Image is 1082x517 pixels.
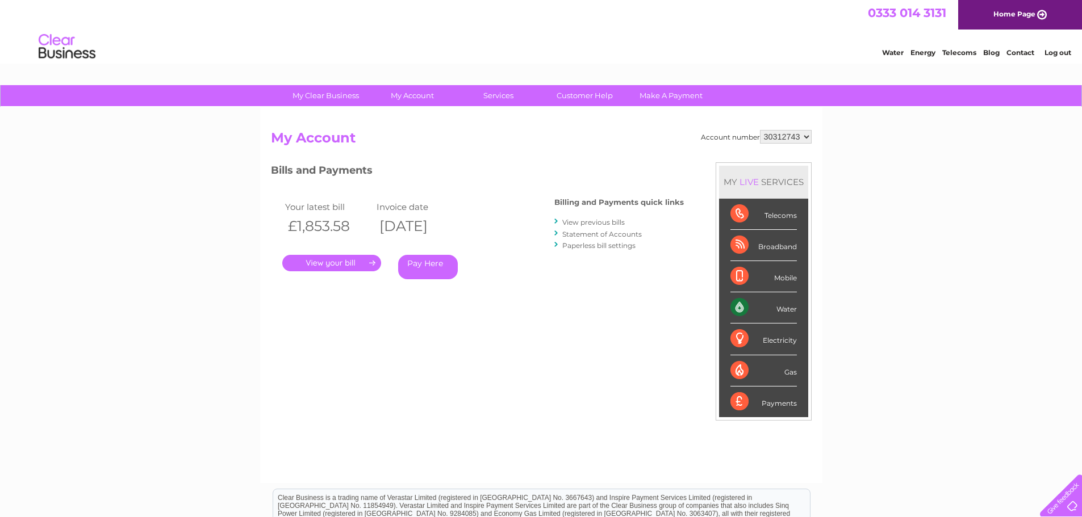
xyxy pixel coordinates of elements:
[983,48,1000,57] a: Blog
[730,261,797,292] div: Mobile
[279,85,373,106] a: My Clear Business
[562,230,642,238] a: Statement of Accounts
[365,85,459,106] a: My Account
[882,48,904,57] a: Water
[730,323,797,355] div: Electricity
[374,199,465,215] td: Invoice date
[942,48,976,57] a: Telecoms
[282,255,381,271] a: .
[562,241,636,250] a: Paperless bill settings
[38,30,96,64] img: logo.png
[910,48,935,57] a: Energy
[730,386,797,417] div: Payments
[719,166,808,198] div: MY SERVICES
[701,130,812,144] div: Account number
[1006,48,1034,57] a: Contact
[271,162,684,182] h3: Bills and Payments
[730,292,797,323] div: Water
[273,6,810,55] div: Clear Business is a trading name of Verastar Limited (registered in [GEOGRAPHIC_DATA] No. 3667643...
[282,215,374,238] th: £1,853.58
[452,85,545,106] a: Services
[562,218,625,226] a: View previous bills
[271,130,812,152] h2: My Account
[624,85,718,106] a: Make A Payment
[737,176,761,187] div: LIVE
[374,215,465,238] th: [DATE]
[1045,48,1071,57] a: Log out
[554,198,684,207] h4: Billing and Payments quick links
[730,230,797,261] div: Broadband
[282,199,374,215] td: Your latest bill
[398,255,458,279] a: Pay Here
[730,199,797,230] div: Telecoms
[868,6,946,20] a: 0333 014 3131
[730,355,797,386] div: Gas
[538,85,632,106] a: Customer Help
